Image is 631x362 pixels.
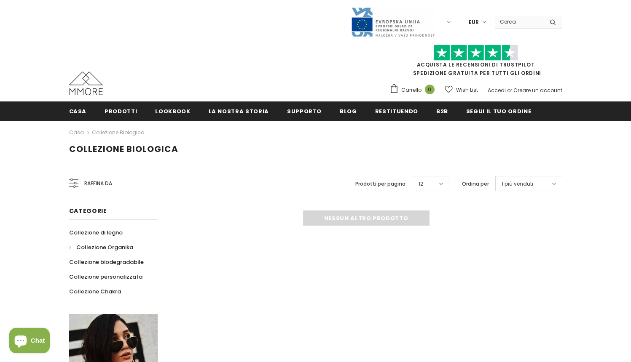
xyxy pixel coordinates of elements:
label: Ordina per [462,180,489,188]
span: Collezione personalizzata [69,273,142,281]
a: Segui il tuo ordine [466,101,531,120]
span: SPEDIZIONE GRATUITA PER TUTTI GLI ORDINI [389,48,562,77]
a: Javni Razpis [351,18,435,25]
a: Acquista le recensioni di TrustPilot [417,61,535,68]
span: Collezione biologica [69,143,178,155]
span: Collezione Chakra [69,287,121,295]
img: Casi MMORE [69,72,103,95]
a: Creare un account [513,87,562,94]
span: Casa [69,107,87,115]
span: 0 [425,85,435,94]
a: Blog [340,101,357,120]
a: supporto [287,101,322,120]
a: Collezione Organika [69,240,133,255]
img: Javni Razpis [351,7,435,37]
a: Collezione personalizzata [69,269,142,284]
a: Casa [69,101,87,120]
inbox-online-store-chat: Shopify online store chat [7,328,52,355]
span: Carrello [401,86,422,94]
a: Restituendo [375,101,418,120]
a: Collezione biologica [92,129,145,136]
a: Collezione biodegradabile [69,255,144,269]
span: supporto [287,107,322,115]
span: I più venduti [502,180,533,188]
a: Accedi [488,87,506,94]
span: Segui il tuo ordine [466,107,531,115]
a: Prodotti [105,101,137,120]
span: B2B [436,107,448,115]
span: Blog [340,107,357,115]
span: Collezione Organika [76,243,133,251]
span: Prodotti [105,107,137,115]
span: or [507,87,512,94]
span: 12 [419,180,423,188]
span: Collezione di legno [69,229,123,237]
span: Raffina da [84,179,112,188]
a: Collezione Chakra [69,284,121,299]
a: Collezione di legno [69,225,123,240]
span: Wish List [456,86,478,94]
label: Prodotti per pagina [355,180,405,188]
img: Fidati di Pilot Stars [434,45,518,61]
span: Categorie [69,207,107,215]
input: Search Site [495,16,543,28]
span: Restituendo [375,107,418,115]
a: B2B [436,101,448,120]
span: Lookbook [155,107,190,115]
span: EUR [469,18,479,27]
span: La nostra storia [209,107,269,115]
a: Casa [69,128,84,138]
span: Collezione biodegradabile [69,258,144,266]
a: Lookbook [155,101,190,120]
a: Wish List [445,83,478,97]
a: La nostra storia [209,101,269,120]
a: Carrello 0 [389,84,439,96]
